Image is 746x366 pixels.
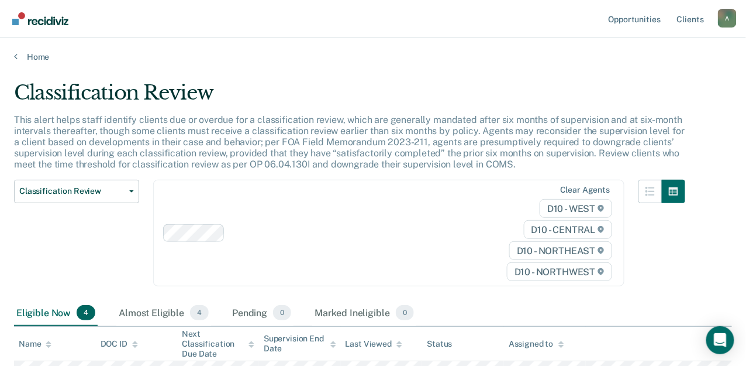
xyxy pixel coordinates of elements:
span: D10 - NORTHWEST [507,262,612,281]
div: Marked Ineligible0 [312,300,416,326]
div: Status [427,339,452,349]
div: Classification Review [14,81,685,114]
div: Assigned to [509,339,564,349]
button: Classification Review [14,180,139,203]
div: Open Intercom Messenger [706,326,734,354]
span: D10 - CENTRAL [524,220,613,239]
p: This alert helps staff identify clients due or overdue for a classification review, which are gen... [14,114,685,170]
div: Name [19,339,51,349]
div: Almost Eligible4 [116,300,211,326]
span: 4 [77,305,95,320]
div: Supervision End Date [264,334,336,354]
div: Eligible Now4 [14,300,98,326]
span: 0 [273,305,291,320]
div: Next Classification Due Date [182,329,254,358]
div: Pending0 [230,300,293,326]
div: A [718,9,737,28]
span: D10 - NORTHEAST [509,241,612,260]
button: Profile dropdown button [718,9,737,28]
span: Classification Review [19,186,125,196]
img: Recidiviz [12,12,68,25]
span: 4 [190,305,209,320]
span: D10 - WEST [540,199,612,218]
span: 0 [396,305,414,320]
div: DOC ID [101,339,138,349]
div: Clear agents [560,185,610,195]
a: Home [14,52,732,62]
div: Last Viewed [346,339,402,349]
